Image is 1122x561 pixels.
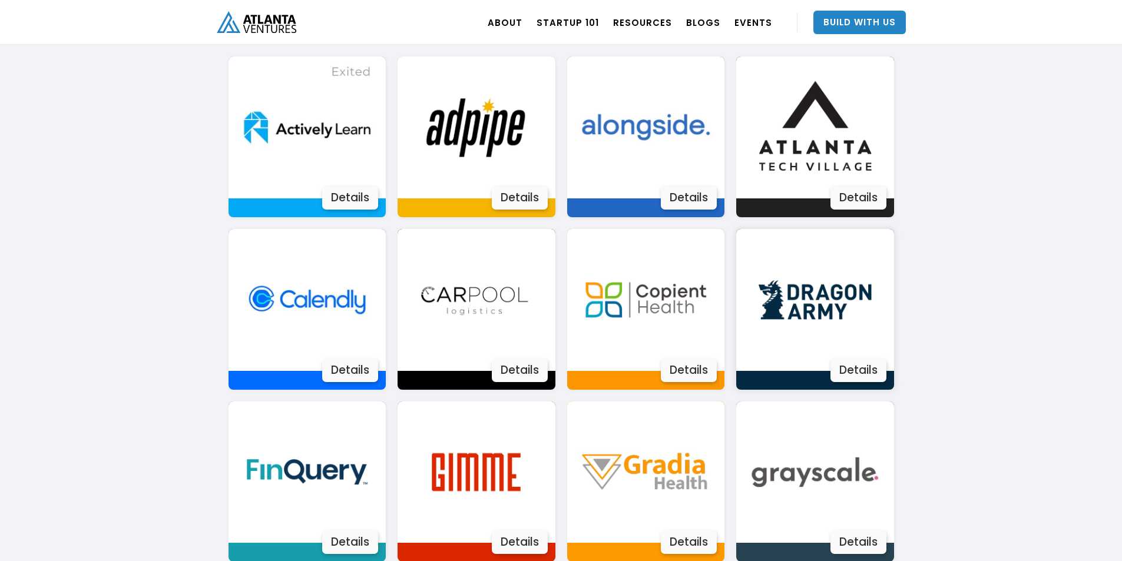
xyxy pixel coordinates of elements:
div: Details [830,530,886,554]
img: Image 3 [575,401,717,543]
div: Details [661,358,717,382]
div: Details [830,358,886,382]
img: Image 3 [236,57,378,198]
div: Details [661,186,717,210]
div: Details [492,186,548,210]
div: Details [492,358,548,382]
img: Image 3 [744,57,886,198]
div: Details [492,530,548,554]
a: EVENTS [734,6,772,39]
img: Image 3 [236,401,378,543]
img: Image 3 [405,229,547,371]
img: Image 3 [744,229,886,371]
img: Image 3 [405,57,547,198]
div: Details [661,530,717,554]
a: RESOURCES [613,6,672,39]
a: Build With Us [813,11,906,34]
img: Image 3 [575,57,717,198]
img: Image 3 [744,401,886,543]
div: Details [322,358,378,382]
a: ABOUT [488,6,522,39]
a: BLOGS [686,6,720,39]
div: Details [830,186,886,210]
img: Image 3 [405,401,547,543]
a: Startup 101 [537,6,599,39]
div: Details [322,530,378,554]
div: Details [322,186,378,210]
img: Image 3 [236,229,378,371]
img: Image 3 [575,229,717,371]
